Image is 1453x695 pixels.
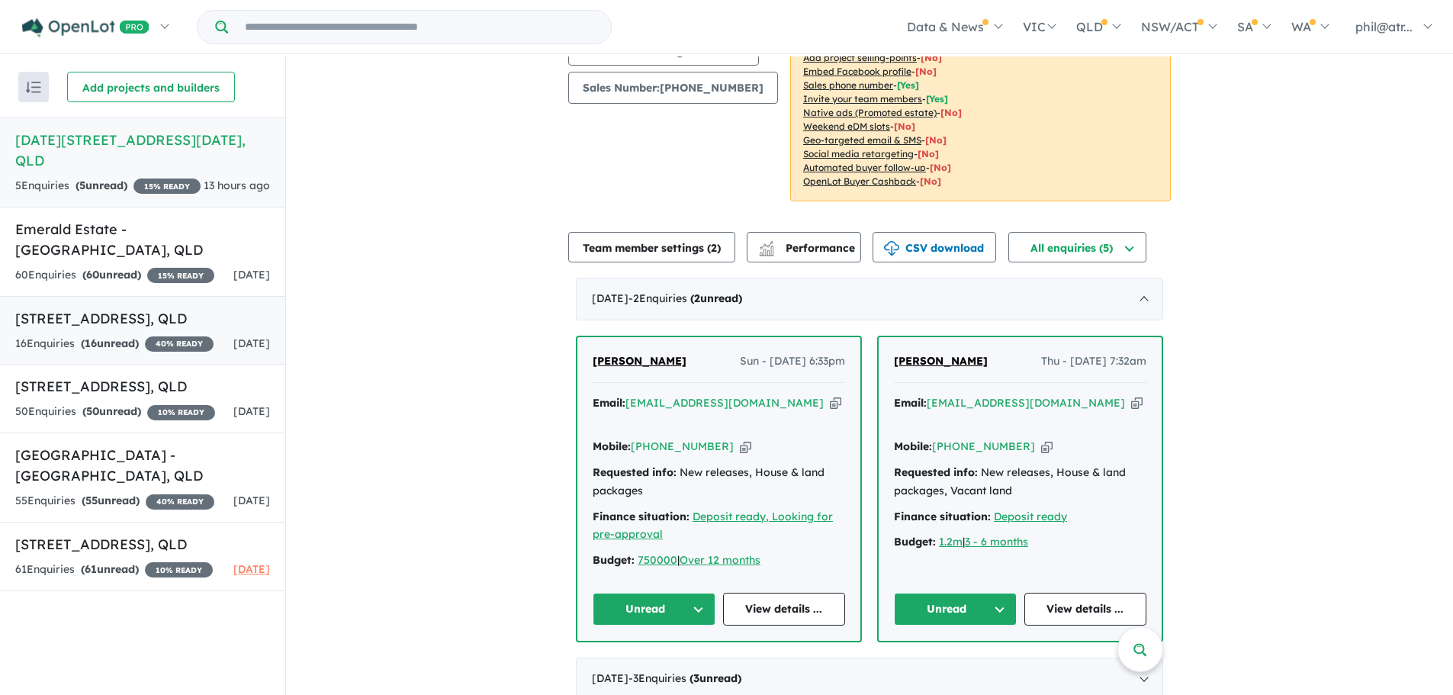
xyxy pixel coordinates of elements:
button: All enquiries (5) [1008,232,1146,262]
span: [No] [920,175,941,187]
a: 1.2m [939,535,963,549]
span: 13 hours ago [204,179,270,192]
strong: ( unread) [81,562,139,576]
button: Copy [1131,395,1143,411]
a: [PERSON_NAME] [894,352,988,371]
img: line-chart.svg [760,241,773,249]
u: Geo-targeted email & SMS [803,134,921,146]
span: - 2 Enquir ies [628,291,742,305]
strong: ( unread) [82,268,141,282]
span: 61 [85,562,97,576]
strong: Mobile: [894,439,932,453]
div: New releases, House & land packages [593,464,845,500]
button: Unread [894,593,1017,626]
u: Native ads (Promoted estate) [803,107,937,118]
span: 16 [85,336,97,350]
span: 10 % READY [145,562,213,578]
a: [EMAIL_ADDRESS][DOMAIN_NAME] [927,396,1125,410]
h5: Emerald Estate - [GEOGRAPHIC_DATA] , QLD [15,219,270,260]
a: [PHONE_NUMBER] [932,439,1035,453]
u: OpenLot Buyer Cashback [803,175,916,187]
a: 750000 [638,553,677,567]
span: 55 [85,494,98,507]
img: download icon [884,241,899,256]
span: [ No ] [915,66,937,77]
u: Sales phone number [803,79,893,91]
button: Add projects and builders [67,72,235,102]
strong: Mobile: [593,439,631,453]
button: Sales Number:[PHONE_NUMBER] [568,72,778,104]
span: phil@atr... [1355,19,1413,34]
span: - 3 Enquir ies [628,671,741,685]
span: 50 [86,404,99,418]
span: [DATE] [233,336,270,350]
a: Deposit ready, Looking for pre-approval [593,510,833,542]
u: Add project selling-points [803,52,917,63]
span: 10 % READY [147,405,215,420]
strong: ( unread) [76,179,127,192]
strong: Budget: [894,535,936,549]
span: 2 [711,241,717,255]
h5: [STREET_ADDRESS] , QLD [15,534,270,555]
input: Try estate name, suburb, builder or developer [231,11,608,43]
a: 3 - 6 months [965,535,1028,549]
strong: ( unread) [690,291,742,305]
span: [No] [894,121,915,132]
span: [PERSON_NAME] [593,354,686,368]
span: [No] [930,162,951,173]
span: [No] [918,148,939,159]
strong: Email: [593,396,625,410]
strong: ( unread) [690,671,741,685]
u: Invite your team members [803,93,922,105]
a: Deposit ready [994,510,1067,523]
a: [PERSON_NAME] [593,352,686,371]
strong: Email: [894,396,927,410]
img: Openlot PRO Logo White [22,18,149,37]
h5: [STREET_ADDRESS] , QLD [15,376,270,397]
div: | [593,552,845,570]
button: Copy [740,439,751,455]
strong: ( unread) [82,404,141,418]
strong: Finance situation: [894,510,991,523]
div: 55 Enquir ies [15,492,214,510]
span: 40 % READY [145,336,214,352]
strong: Budget: [593,553,635,567]
span: [DATE] [233,268,270,282]
button: Performance [747,232,861,262]
a: [EMAIL_ADDRESS][DOMAIN_NAME] [625,396,824,410]
span: 15 % READY [147,268,214,283]
u: Over 12 months [680,553,760,567]
span: [No] [940,107,962,118]
div: 16 Enquir ies [15,335,214,353]
button: Copy [830,395,841,411]
strong: Finance situation: [593,510,690,523]
a: View details ... [723,593,846,626]
span: Thu - [DATE] 7:32am [1041,352,1146,371]
div: 5 Enquir ies [15,177,201,195]
strong: ( unread) [81,336,139,350]
span: 15 % READY [133,179,201,194]
button: Unread [593,593,715,626]
span: 40 % READY [146,494,214,510]
h5: [STREET_ADDRESS] , QLD [15,308,270,329]
span: [ Yes ] [897,79,919,91]
span: [ Yes ] [926,93,948,105]
span: [PERSON_NAME] [894,354,988,368]
strong: Requested info: [593,465,677,479]
span: Performance [761,241,855,255]
img: bar-chart.svg [759,246,774,256]
span: 60 [86,268,99,282]
span: [DATE] [233,562,270,576]
img: sort.svg [26,82,41,93]
span: [ No ] [921,52,942,63]
button: CSV download [873,232,996,262]
u: Weekend eDM slots [803,121,890,132]
span: [No] [925,134,947,146]
h5: [GEOGRAPHIC_DATA] - [GEOGRAPHIC_DATA] , QLD [15,445,270,486]
div: 50 Enquir ies [15,403,215,421]
div: | [894,533,1146,552]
